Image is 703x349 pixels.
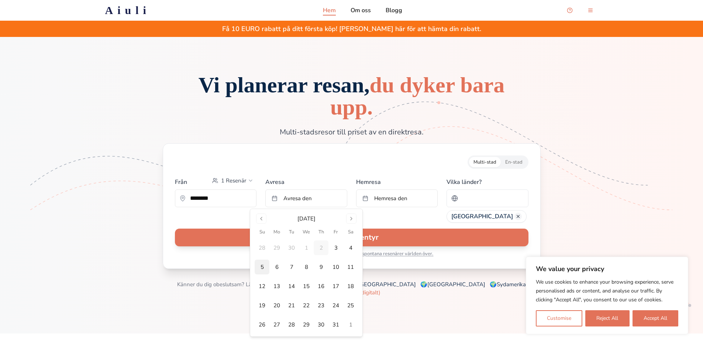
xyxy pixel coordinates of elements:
button: 9 [314,260,328,274]
button: Accept All [633,310,678,326]
a: 🌍[GEOGRAPHIC_DATA] [351,281,416,288]
button: Hitta äventyr [175,229,528,246]
button: 17 [328,279,343,294]
th: Monday [269,228,284,236]
h2: Aiuli [105,4,151,17]
a: Hem [323,6,336,15]
th: Tuesday [284,228,299,236]
button: Single-city [501,157,527,167]
button: 4 [343,240,358,255]
button: Select passengers [209,175,256,187]
button: 1 [343,317,358,332]
a: Aiuli [93,4,162,17]
button: 29 [299,317,314,332]
button: menu-button [583,3,598,18]
button: 14 [284,279,299,294]
button: 15 [299,279,314,294]
p: We value your privacy [536,264,678,273]
button: 28 [284,317,299,332]
button: 21 [284,298,299,313]
button: Go to next month [346,213,356,224]
label: Vilka länder? [447,175,528,187]
button: 5 [255,260,269,274]
th: Wednesday [299,228,314,236]
div: [DATE] [297,215,316,222]
p: We use cookies to enhance your browsing experience, serve personalised ads or content, and analys... [536,278,678,304]
button: 13 [269,279,284,294]
a: Om oss [351,6,371,15]
button: 16 [314,279,328,294]
button: 19 [255,298,269,313]
button: 25 [343,298,358,313]
button: 31 [328,317,343,332]
button: 20 [269,298,284,313]
button: 23 [314,298,328,313]
th: Sunday [255,228,269,236]
span: du dyker bara upp. [330,73,504,119]
button: Avresa den [265,189,347,207]
label: Avresa [265,175,347,187]
a: 🌍[GEOGRAPHIC_DATA] [420,281,485,288]
a: Blogg [386,6,402,15]
button: 3 [328,240,343,255]
button: 26 [255,317,269,332]
button: 22 [299,298,314,313]
label: Hemresa [356,175,438,187]
p: Multi-stadsresor till priset av en direktresa. [228,127,476,137]
button: Go to previous month [256,213,266,224]
button: Customise [536,310,582,326]
button: Multi-city [469,157,501,167]
th: Saturday [343,228,358,236]
a: 🌍Sydamerika [490,281,526,288]
th: Thursday [314,228,328,236]
input: Sök efter ett land [461,191,524,206]
span: Hemresa den [374,195,407,202]
button: 30 [314,317,328,332]
span: Känner du dig obeslutsam? Låt en kontinent kalla på dig: [177,281,318,288]
span: Vi planerar resan, [199,73,505,119]
button: 27 [269,317,284,332]
button: 12 [255,279,269,294]
button: Hemresa den [356,189,438,207]
button: Ta bort Turkey [514,213,522,220]
button: 6 [269,260,284,274]
button: 7 [284,260,299,274]
label: Från [175,178,187,187]
button: 11 [343,260,358,274]
button: 18 [343,279,358,294]
th: Friday [328,228,343,236]
div: Trip style [468,155,528,169]
button: Reject All [585,310,629,326]
button: 10 [328,260,343,274]
button: Open support chat [562,3,577,18]
button: 24 [328,298,343,313]
div: [GEOGRAPHIC_DATA] [447,210,527,223]
div: We value your privacy [526,257,688,334]
span: 1 Resenär [221,177,246,184]
button: 8 [299,260,314,274]
span: Avresa den [283,195,312,202]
